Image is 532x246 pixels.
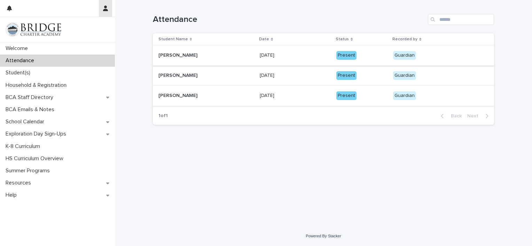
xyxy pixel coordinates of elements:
[158,35,188,43] p: Student Name
[158,51,199,58] p: [PERSON_NAME]
[393,51,416,60] div: Guardian
[447,114,462,118] span: Back
[3,94,59,101] p: BCA Staff Directory
[428,14,494,25] input: Search
[392,35,417,43] p: Recorded by
[3,180,37,186] p: Resources
[3,192,22,198] p: Help
[153,107,173,124] p: 1 of 1
[3,106,60,113] p: BCA Emails & Notes
[3,155,69,162] p: HS Curriculum Overview
[153,66,494,86] tr: [PERSON_NAME][PERSON_NAME] [DATE][DATE] PresentGuardian
[3,82,72,89] p: Household & Registration
[336,91,357,100] div: Present
[153,46,494,66] tr: [PERSON_NAME][PERSON_NAME] [DATE][DATE] PresentGuardian
[3,131,72,137] p: Exploration Day Sign-Ups
[260,71,276,79] p: [DATE]
[3,118,50,125] p: School Calendar
[336,51,357,60] div: Present
[153,15,425,25] h1: Attendance
[153,85,494,106] tr: [PERSON_NAME][PERSON_NAME] [DATE][DATE] PresentGuardian
[260,91,276,99] p: [DATE]
[3,57,40,64] p: Attendance
[435,113,464,119] button: Back
[3,167,55,174] p: Summer Programs
[336,35,349,43] p: Status
[306,234,341,238] a: Powered By Stacker
[260,51,276,58] p: [DATE]
[464,113,494,119] button: Next
[158,71,199,79] p: [PERSON_NAME]
[3,69,36,76] p: Student(s)
[393,91,416,100] div: Guardian
[393,71,416,80] div: Guardian
[158,91,199,99] p: [PERSON_NAME]
[3,45,33,52] p: Welcome
[6,23,61,36] img: V1C1m3IdTEidaUdm9Hs0
[3,143,46,150] p: K-8 Curriculum
[259,35,269,43] p: Date
[467,114,483,118] span: Next
[336,71,357,80] div: Present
